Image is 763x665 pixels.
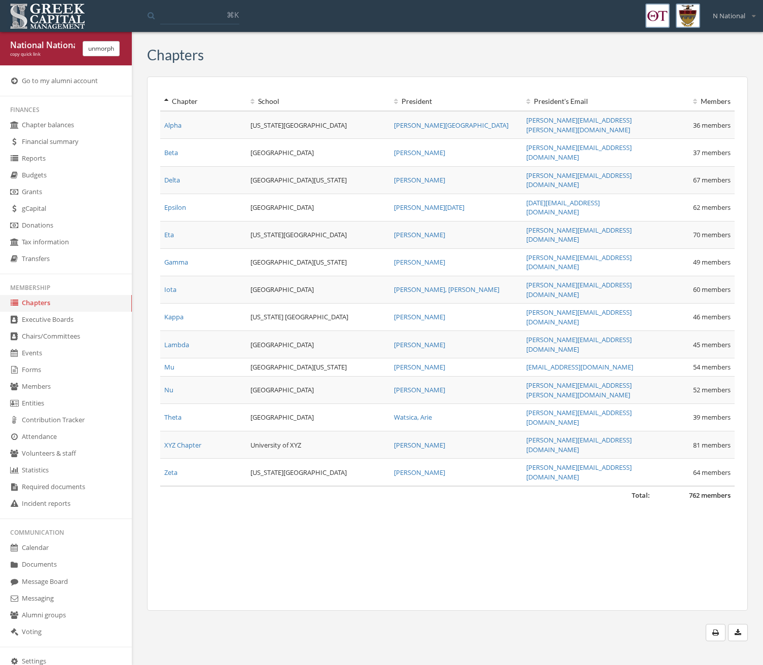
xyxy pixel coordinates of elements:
[693,257,731,267] span: 49 members
[394,413,432,422] a: Watsica, Arie
[394,257,445,267] a: [PERSON_NAME]
[693,285,731,294] span: 60 members
[164,148,178,157] a: Beta
[658,96,731,106] div: Members
[147,47,204,63] h3: Chapters
[164,203,186,212] a: Epsilon
[164,285,176,294] a: Iota
[246,304,390,331] td: [US_STATE] [GEOGRAPHIC_DATA]
[164,230,174,239] a: Eta
[526,198,600,217] a: [DATE][EMAIL_ADDRESS][DOMAIN_NAME]
[713,11,745,21] span: N National
[246,139,390,166] td: [GEOGRAPHIC_DATA]
[526,226,632,244] a: [PERSON_NAME][EMAIL_ADDRESS][DOMAIN_NAME]
[526,435,632,454] a: [PERSON_NAME][EMAIL_ADDRESS][DOMAIN_NAME]
[10,40,75,51] div: National National
[526,143,632,162] a: [PERSON_NAME][EMAIL_ADDRESS][DOMAIN_NAME]
[693,385,731,394] span: 52 members
[164,340,189,349] a: Lambda
[706,4,755,21] div: N National
[164,468,177,477] a: Zeta
[250,96,386,106] div: School
[10,51,75,58] div: copy quick link
[394,312,445,321] a: [PERSON_NAME]
[160,486,654,504] td: Total:
[526,408,632,427] a: [PERSON_NAME][EMAIL_ADDRESS][DOMAIN_NAME]
[394,148,445,157] a: [PERSON_NAME]
[693,362,731,372] span: 54 members
[693,468,731,477] span: 64 members
[246,221,390,248] td: [US_STATE][GEOGRAPHIC_DATA]
[164,175,180,184] a: Delta
[246,431,390,459] td: University of XYZ
[394,96,518,106] div: President
[246,358,390,377] td: [GEOGRAPHIC_DATA][US_STATE]
[693,230,731,239] span: 70 members
[246,376,390,403] td: [GEOGRAPHIC_DATA]
[394,385,445,394] a: [PERSON_NAME]
[394,285,499,294] a: [PERSON_NAME], [PERSON_NAME]
[164,362,174,372] a: Mu
[526,96,650,106] div: President 's Email
[164,413,181,422] a: Theta
[526,280,632,299] a: [PERSON_NAME][EMAIL_ADDRESS][DOMAIN_NAME]
[164,385,173,394] a: Nu
[693,440,731,450] span: 81 members
[693,340,731,349] span: 45 members
[526,253,632,272] a: [PERSON_NAME][EMAIL_ADDRESS][DOMAIN_NAME]
[227,10,239,20] span: ⌘K
[164,440,201,450] a: XYZ Chapter
[693,413,731,422] span: 39 members
[693,175,731,184] span: 67 members
[246,194,390,221] td: [GEOGRAPHIC_DATA]
[693,121,731,130] span: 36 members
[526,116,632,134] a: [PERSON_NAME][EMAIL_ADDRESS][PERSON_NAME][DOMAIN_NAME]
[246,248,390,276] td: [GEOGRAPHIC_DATA][US_STATE]
[526,381,632,399] a: [PERSON_NAME][EMAIL_ADDRESS][PERSON_NAME][DOMAIN_NAME]
[526,335,632,354] a: [PERSON_NAME][EMAIL_ADDRESS][DOMAIN_NAME]
[689,491,731,500] span: 762 members
[164,121,181,130] a: Alpha
[394,230,445,239] a: [PERSON_NAME]
[394,121,508,130] a: [PERSON_NAME][GEOGRAPHIC_DATA]
[83,41,120,56] button: unmorph
[394,175,445,184] a: [PERSON_NAME]
[164,312,184,321] a: Kappa
[246,331,390,358] td: [GEOGRAPHIC_DATA]
[394,468,445,477] a: [PERSON_NAME]
[164,96,242,106] div: Chapter
[246,166,390,194] td: [GEOGRAPHIC_DATA][US_STATE]
[526,362,633,372] a: [EMAIL_ADDRESS][DOMAIN_NAME]
[526,171,632,190] a: [PERSON_NAME][EMAIL_ADDRESS][DOMAIN_NAME]
[693,312,731,321] span: 46 members
[246,111,390,139] td: [US_STATE][GEOGRAPHIC_DATA]
[246,459,390,487] td: [US_STATE][GEOGRAPHIC_DATA]
[164,257,188,267] a: Gamma
[693,148,731,157] span: 37 members
[394,362,445,372] a: [PERSON_NAME]
[526,308,632,326] a: [PERSON_NAME][EMAIL_ADDRESS][DOMAIN_NAME]
[394,340,445,349] a: [PERSON_NAME]
[246,404,390,431] td: [GEOGRAPHIC_DATA]
[394,203,464,212] a: [PERSON_NAME][DATE]
[394,440,445,450] a: [PERSON_NAME]
[693,203,731,212] span: 62 members
[246,276,390,304] td: [GEOGRAPHIC_DATA]
[526,463,632,482] a: [PERSON_NAME][EMAIL_ADDRESS][DOMAIN_NAME]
